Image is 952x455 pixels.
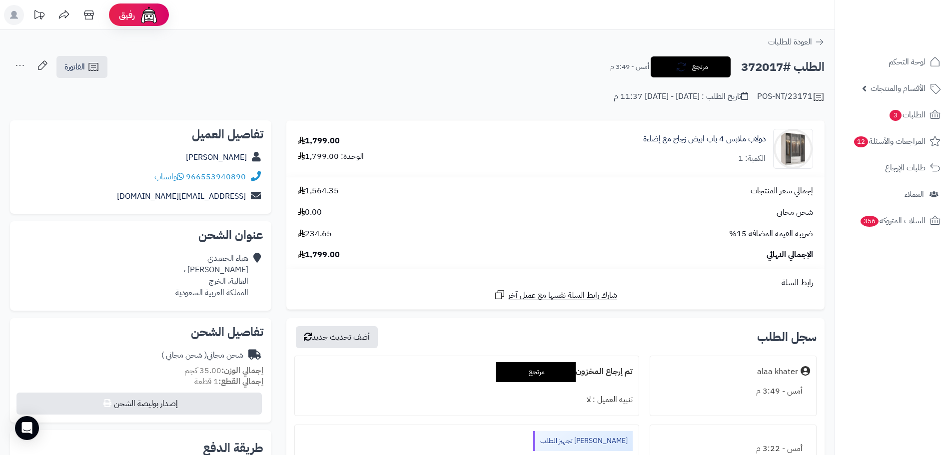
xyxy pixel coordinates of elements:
[651,56,731,77] button: مرتجع
[56,56,107,78] a: الفاتورة
[643,133,766,145] a: دولاب ملابس 4 باب ابيض زجاج مع إضاءة
[119,9,135,21] span: رفيق
[186,151,247,163] a: [PERSON_NAME]
[26,5,51,27] a: تحديثات المنصة
[298,207,322,218] span: 0.00
[508,290,617,301] span: شارك رابط السلة نفسها مع عميل آخر
[194,376,263,388] small: 1 قطعة
[774,129,813,169] img: 1742133300-110103010020.1-90x90.jpg
[768,36,825,48] a: العودة للطلبات
[841,129,946,153] a: المراجعات والأسئلة12
[614,91,748,102] div: تاريخ الطلب : [DATE] - [DATE] 11:37 م
[656,382,810,401] div: أمس - 3:49 م
[64,61,85,73] span: الفاتورة
[767,249,813,261] span: الإجمالي النهائي
[161,349,207,361] span: ( شحن مجاني )
[221,365,263,377] strong: إجمالي الوزن:
[15,416,39,440] div: Open Intercom Messenger
[841,209,946,233] a: السلات المتروكة356
[18,229,263,241] h2: عنوان الشحن
[841,50,946,74] a: لوحة التحكم
[175,253,248,298] div: هياء الجعيدي [PERSON_NAME] ، العالية، الخرج المملكة العربية السعودية
[729,228,813,240] span: ضريبة القيمة المضافة 15%
[117,190,246,202] a: [EMAIL_ADDRESS][DOMAIN_NAME]
[841,103,946,127] a: الطلبات3
[18,326,263,338] h2: تفاصيل الشحن
[218,376,263,388] strong: إجمالي القطع:
[757,331,817,343] h3: سجل الطلب
[161,350,243,361] div: شحن مجاني
[777,207,813,218] span: شحن مجاني
[757,91,825,103] div: POS-NT/23171
[576,366,633,378] b: تم إرجاع المخزون
[301,390,632,410] div: تنبيه العميل : لا
[298,135,340,147] div: 1,799.00
[741,57,825,77] h2: الطلب #372017
[860,215,880,227] span: 356
[860,214,926,228] span: السلات المتروكة
[738,153,766,164] div: الكمية: 1
[889,108,926,122] span: الطلبات
[298,228,332,240] span: 234.65
[186,171,246,183] a: 966553940890
[757,366,798,378] div: alaa khater
[298,185,339,197] span: 1,564.35
[854,136,869,148] span: 12
[533,431,633,451] div: [PERSON_NAME] تجهيز الطلب
[768,36,812,48] span: العودة للطلبات
[298,151,364,162] div: الوحدة: 1,799.00
[494,289,617,301] a: شارك رابط السلة نفسها مع عميل آخر
[905,187,924,201] span: العملاء
[841,182,946,206] a: العملاء
[885,161,926,175] span: طلبات الإرجاع
[16,393,262,415] button: إصدار بوليصة الشحن
[154,171,184,183] a: واتساب
[841,156,946,180] a: طلبات الإرجاع
[298,249,340,261] span: 1,799.00
[290,277,821,289] div: رابط السلة
[751,185,813,197] span: إجمالي سعر المنتجات
[610,62,649,72] small: أمس - 3:49 م
[496,362,576,382] div: مرتجع
[184,365,263,377] small: 35.00 كجم
[203,442,263,454] h2: طريقة الدفع
[139,5,159,25] img: ai-face.png
[884,16,943,37] img: logo-2.png
[871,81,926,95] span: الأقسام والمنتجات
[889,55,926,69] span: لوحة التحكم
[296,326,378,348] button: أضف تحديث جديد
[18,128,263,140] h2: تفاصيل العميل
[853,134,926,148] span: المراجعات والأسئلة
[889,109,902,121] span: 3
